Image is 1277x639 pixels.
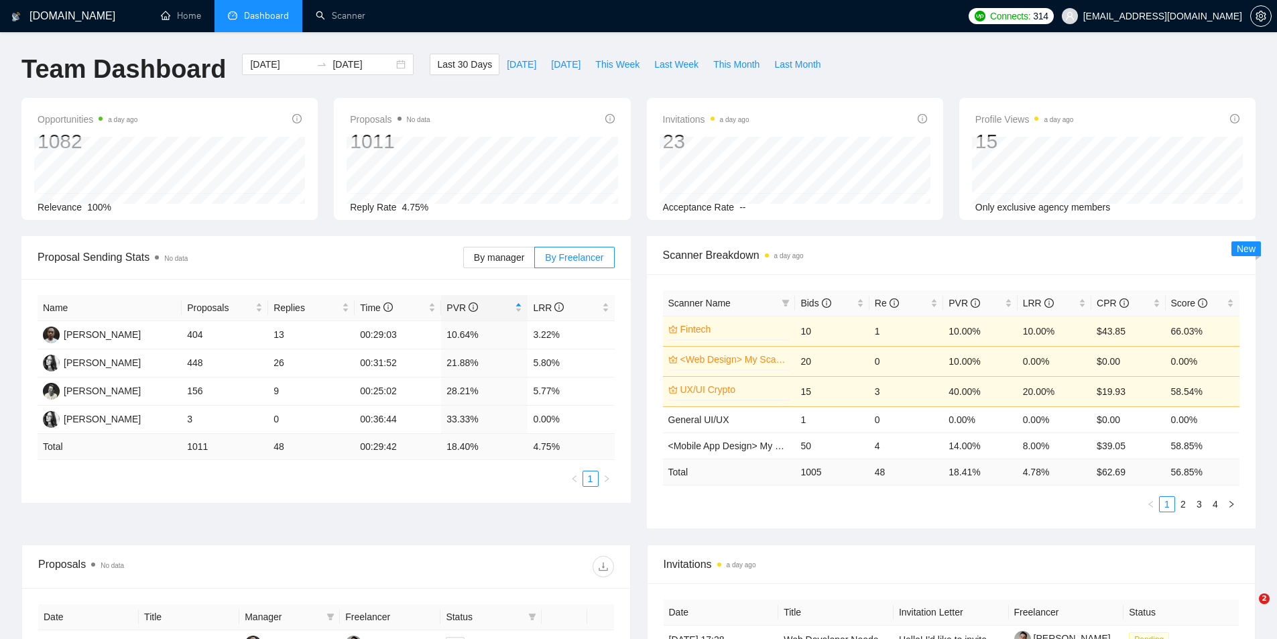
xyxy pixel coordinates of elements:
span: Proposal Sending Stats [38,249,463,266]
span: 4.75% [402,202,429,213]
img: TO [43,355,60,371]
span: This Week [595,57,640,72]
td: 18.41 % [943,459,1017,485]
th: Freelancer [340,604,440,630]
td: 10 [795,316,869,346]
td: 00:36:44 [355,406,441,434]
a: <Mobile App Design> My Scanner 2025 [668,441,834,451]
span: left [570,475,579,483]
span: user [1065,11,1075,21]
td: 4 [869,432,943,459]
th: Title [778,599,894,626]
span: Bids [800,298,831,308]
a: 1 [1160,497,1174,512]
a: UL[PERSON_NAME] [43,413,141,424]
button: Last Week [647,54,706,75]
a: UX/UI Crypto [680,382,788,397]
span: filter [526,607,539,627]
th: Invitation Letter [894,599,1009,626]
td: 1 [869,316,943,346]
td: 3 [869,376,943,406]
div: [PERSON_NAME] [64,355,141,370]
td: 00:25:02 [355,377,441,406]
td: 0 [869,346,943,376]
span: right [603,475,611,483]
td: 56.85 % [1166,459,1239,485]
span: crown [668,355,678,364]
button: This Week [588,54,647,75]
span: Invitations [664,556,1239,573]
span: Reply Rate [350,202,396,213]
a: Fintech [680,322,788,337]
img: logo [11,6,21,27]
span: right [1227,500,1235,508]
div: [PERSON_NAME] [64,384,141,398]
td: 0.00% [943,406,1017,432]
td: 14.00% [943,432,1017,459]
time: a day ago [720,116,749,123]
td: 3 [182,406,268,434]
span: Replies [273,300,339,315]
td: 0 [869,406,943,432]
span: info-circle [890,298,899,308]
span: swap-right [316,59,327,70]
span: PVR [446,302,478,313]
button: Last Month [767,54,828,75]
button: right [1223,496,1239,512]
span: Opportunities [38,111,137,127]
td: 00:29:03 [355,321,441,349]
span: By manager [474,252,524,263]
span: LRR [1023,298,1054,308]
span: left [1147,500,1155,508]
span: dashboard [228,11,237,20]
span: setting [1251,11,1271,21]
span: Relevance [38,202,82,213]
th: Proposals [182,295,268,321]
li: 1 [583,471,599,487]
span: info-circle [1119,298,1129,308]
a: <Web Design> My Scanner 2025 [680,352,788,367]
div: Proposals [38,556,326,577]
th: Status [1123,599,1239,626]
a: General UI/UX [668,414,729,425]
span: 100% [87,202,111,213]
td: 1011 [182,434,268,460]
th: Manager [239,604,340,630]
div: 1011 [350,129,430,154]
li: Next Page [1223,496,1239,512]
span: Re [875,298,899,308]
td: 0.00% [1166,406,1239,432]
li: Previous Page [1143,496,1159,512]
td: $0.00 [1091,346,1165,376]
td: 50 [795,432,869,459]
button: This Month [706,54,767,75]
span: Time [360,302,392,313]
span: info-circle [383,302,393,312]
td: 28.21% [441,377,528,406]
td: $0.00 [1091,406,1165,432]
td: $43.85 [1091,316,1165,346]
td: 10.00% [1018,316,1091,346]
button: setting [1250,5,1272,27]
span: Dashboard [244,10,289,21]
button: Last 30 Days [430,54,499,75]
span: CPR [1097,298,1128,308]
a: TO[PERSON_NAME] [43,357,141,367]
td: 0.00% [1018,346,1091,376]
td: 0.00% [1018,406,1091,432]
td: 0.00% [528,406,614,434]
td: 9 [268,377,355,406]
span: filter [779,293,792,313]
span: New [1237,243,1256,254]
span: info-circle [1044,298,1054,308]
a: setting [1250,11,1272,21]
td: 10.00% [943,346,1017,376]
a: searchScanner [316,10,365,21]
input: Start date [250,57,311,72]
td: 0 [268,406,355,434]
span: Last Month [774,57,820,72]
td: 21.88% [441,349,528,377]
td: 1 [795,406,869,432]
td: 58.85% [1166,432,1239,459]
span: crown [668,325,678,334]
